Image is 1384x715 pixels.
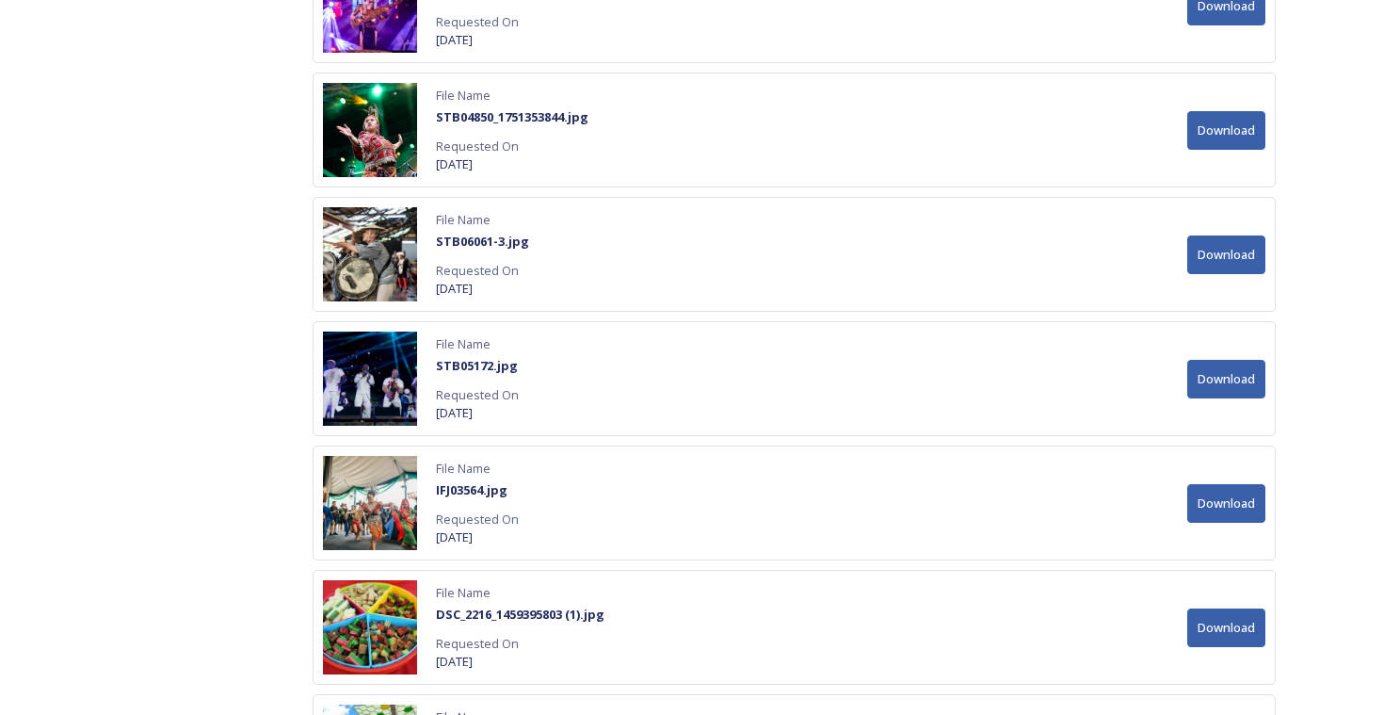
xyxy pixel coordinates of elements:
span: File Name [436,335,519,353]
button: Download [1187,111,1265,150]
span: Requested On [436,635,604,653]
span: Requested On [436,386,519,404]
span: [DATE] [436,404,519,422]
strong: IFJ03564.jpg [436,481,507,498]
button: Download [1187,360,1265,398]
button: Download [1187,236,1265,274]
button: Download [1187,484,1265,523]
button: Download [1187,609,1265,647]
span: File Name [436,584,604,602]
span: Requested On [436,262,529,280]
span: Requested On [436,511,519,528]
img: a525a792-d9c6-4ee9-8c47-45f907c1073b.jpg [323,83,417,177]
span: [DATE] [436,31,519,49]
img: c433e615-fb17-4d0c-8cd3-2be317b7b7df.jpg [323,580,417,674]
img: 8967dd70-c30b-4c0a-9414-394a21e8e676.jpg [323,332,417,426]
span: [DATE] [436,155,588,173]
img: 8eac7061-d3ea-4c84-836d-9b0af5814176.jpg [323,207,417,301]
span: [DATE] [436,280,529,298]
strong: DSC_2216_1459395803 (1).jpg [436,606,604,623]
img: cd31e2ec-e2d8-4499-9e2d-a68d3d32fe7d.jpg [323,456,417,550]
span: [DATE] [436,528,519,546]
span: Requested On [436,138,588,155]
strong: STB05172.jpg [436,357,518,374]
span: File Name [436,211,529,229]
span: File Name [436,87,588,105]
span: [DATE] [436,653,604,671]
strong: STB04850_1751353844.jpg [436,108,588,125]
span: File Name [436,460,519,478]
strong: STB06061-3.jpg [436,233,529,250]
span: Requested On [436,13,519,31]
